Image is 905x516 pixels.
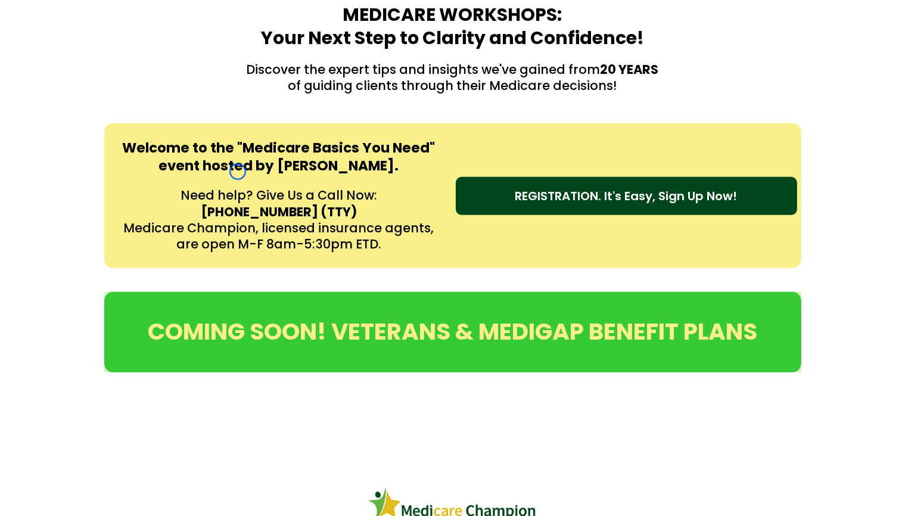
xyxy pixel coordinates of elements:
[107,77,798,94] p: of guiding clients through their Medicare decisions!
[456,177,797,215] a: REGISTRATION. It's Easy, Sign Up Now!
[201,203,357,220] strong: [PHONE_NUMBER] (TTY)
[261,25,644,51] strong: Your Next Step to Clarity and Confidence!
[123,138,436,175] strong: Welcome to the "Medicare Basics You Need" event hosted by [PERSON_NAME].
[120,187,438,203] p: Need help? Give Us a Call Now:
[107,61,798,77] p: Discover the expert tips and insights we've gained from
[343,2,562,27] strong: MEDICARE WORKSHOPS:
[148,315,757,348] span: COMING SOON! VETERANS & MEDIGAP BENEFIT PLANS
[601,61,659,78] strong: 20 YEARS
[120,220,438,253] p: Medicare Champion, licensed insurance agents, are open M-F 8am-5:30pm ETD.
[515,187,738,205] span: REGISTRATION. It's Easy, Sign Up Now!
